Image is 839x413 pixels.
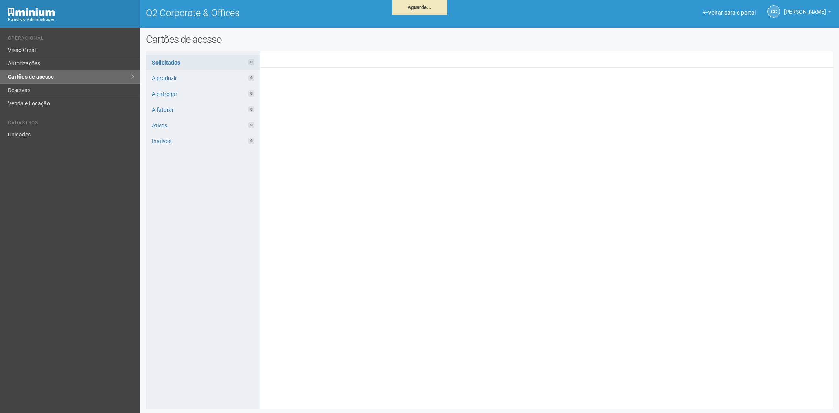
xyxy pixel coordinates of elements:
span: 0 [248,59,254,65]
a: A produzir0 [146,71,260,86]
span: 0 [248,106,254,112]
a: Solicitados0 [146,55,260,70]
span: 0 [248,90,254,97]
span: 0 [248,122,254,128]
span: Camila Catarina Lima [784,1,826,15]
li: Operacional [8,35,134,44]
a: Inativos0 [146,134,260,149]
a: Ativos0 [146,118,260,133]
a: Voltar para o portal [703,9,756,16]
a: A faturar0 [146,102,260,117]
li: Cadastros [8,120,134,128]
img: Minium [8,8,55,16]
h2: Cartões de acesso [146,33,833,45]
div: Painel do Administrador [8,16,134,23]
a: CC [767,5,780,18]
h1: O2 Corporate & Offices [146,8,484,18]
a: A entregar0 [146,87,260,101]
a: [PERSON_NAME] [784,10,831,16]
span: 0 [248,75,254,81]
span: 0 [248,138,254,144]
